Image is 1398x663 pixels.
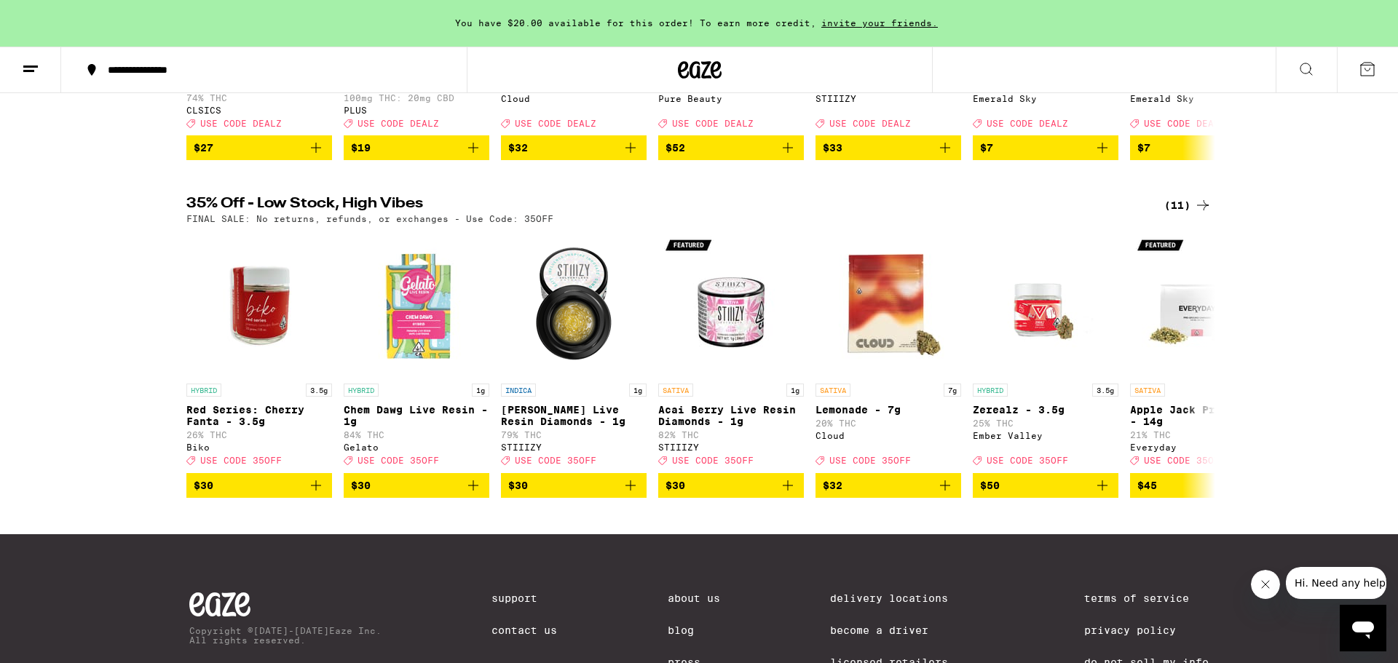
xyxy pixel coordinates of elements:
[786,384,804,397] p: 1g
[973,135,1118,160] button: Add to bag
[629,384,647,397] p: 1g
[455,18,816,28] span: You have $20.00 available for this order! To earn more credit,
[1130,231,1276,376] img: Everyday - Apple Jack Pre-Ground - 14g
[815,473,961,498] button: Add to bag
[194,142,213,154] span: $27
[1130,135,1276,160] button: Add to bag
[515,119,596,128] span: USE CODE DEALZ
[815,418,961,428] p: 20% THC
[658,135,804,160] button: Add to bag
[491,592,557,604] a: Support
[344,384,379,397] p: HYBRID
[1130,94,1276,103] div: Emerald Sky
[987,456,1068,466] span: USE CODE 35OFF
[358,456,439,466] span: USE CODE 35OFF
[829,456,911,466] span: USE CODE 35OFF
[1144,119,1225,128] span: USE CODE DEALZ
[358,119,439,128] span: USE CODE DEALZ
[501,430,647,440] p: 79% THC
[1144,456,1225,466] span: USE CODE 35OFF
[1130,430,1276,440] p: 21% THC
[973,231,1118,376] img: Ember Valley - Zerealz - 3.5g
[1137,142,1150,154] span: $7
[344,106,489,115] div: PLUS
[672,456,754,466] span: USE CODE 35OFF
[658,473,804,498] button: Add to bag
[501,231,647,472] a: Open page for Mochi Gelato Live Resin Diamonds - 1g from STIIIZY
[186,135,332,160] button: Add to bag
[815,384,850,397] p: SATIVA
[501,404,647,427] p: [PERSON_NAME] Live Resin Diamonds - 1g
[1251,570,1280,599] iframe: Close message
[344,135,489,160] button: Add to bag
[944,384,961,397] p: 7g
[658,231,804,376] img: STIIIZY - Acai Berry Live Resin Diamonds - 1g
[186,214,553,223] p: FINAL SALE: No returns, refunds, or exchanges - Use Code: 35OFF
[472,384,489,397] p: 1g
[186,442,332,452] div: Biko
[1130,231,1276,472] a: Open page for Apple Jack Pre-Ground - 14g from Everyday
[515,456,596,466] span: USE CODE 35OFF
[351,480,371,491] span: $30
[344,404,489,427] p: Chem Dawg Live Resin - 1g
[815,231,961,376] img: Cloud - Lemonade - 7g
[815,94,961,103] div: STIIIZY
[344,231,489,376] img: Gelato - Chem Dawg Live Resin - 1g
[658,430,804,440] p: 82% THC
[1286,567,1386,599] iframe: Message from company
[987,119,1068,128] span: USE CODE DEALZ
[344,231,489,472] a: Open page for Chem Dawg Live Resin - 1g from Gelato
[501,135,647,160] button: Add to bag
[186,384,221,397] p: HYBRID
[973,418,1118,428] p: 25% THC
[1130,404,1276,427] p: Apple Jack Pre-Ground - 14g
[189,626,382,645] p: Copyright © [DATE]-[DATE] Eaze Inc. All rights reserved.
[1340,605,1386,651] iframe: Button to launch messaging window
[973,431,1118,440] div: Ember Valley
[1164,196,1212,214] a: (11)
[501,473,647,498] button: Add to bag
[658,384,693,397] p: SATIVA
[491,624,557,636] a: Contact Us
[186,231,332,472] a: Open page for Red Series: Cherry Fanta - 3.5g from Biko
[344,473,489,498] button: Add to bag
[194,480,213,491] span: $30
[973,384,1008,397] p: HYBRID
[186,430,332,440] p: 26% THC
[658,94,804,103] div: Pure Beauty
[186,231,332,376] img: Biko - Red Series: Cherry Fanta - 3.5g
[658,404,804,427] p: Acai Berry Live Resin Diamonds - 1g
[980,480,1000,491] span: $50
[980,142,993,154] span: $7
[815,404,961,416] p: Lemonade - 7g
[508,480,528,491] span: $30
[973,404,1118,416] p: Zerealz - 3.5g
[823,480,842,491] span: $32
[823,142,842,154] span: $33
[186,106,332,115] div: CLSICS
[351,142,371,154] span: $19
[1092,384,1118,397] p: 3.5g
[501,442,647,452] div: STIIIZY
[973,231,1118,472] a: Open page for Zerealz - 3.5g from Ember Valley
[815,231,961,472] a: Open page for Lemonade - 7g from Cloud
[186,473,332,498] button: Add to bag
[200,119,282,128] span: USE CODE DEALZ
[668,592,720,604] a: About Us
[830,624,974,636] a: Become a Driver
[672,119,754,128] span: USE CODE DEALZ
[1130,384,1165,397] p: SATIVA
[186,196,1140,214] h2: 35% Off - Low Stock, High Vibes
[200,456,282,466] span: USE CODE 35OFF
[501,384,536,397] p: INDICA
[658,231,804,472] a: Open page for Acai Berry Live Resin Diamonds - 1g from STIIIZY
[666,480,685,491] span: $30
[344,430,489,440] p: 84% THC
[344,442,489,452] div: Gelato
[973,473,1118,498] button: Add to bag
[815,135,961,160] button: Add to bag
[816,18,943,28] span: invite your friends.
[1084,624,1209,636] a: Privacy Policy
[186,93,332,103] p: 74% THC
